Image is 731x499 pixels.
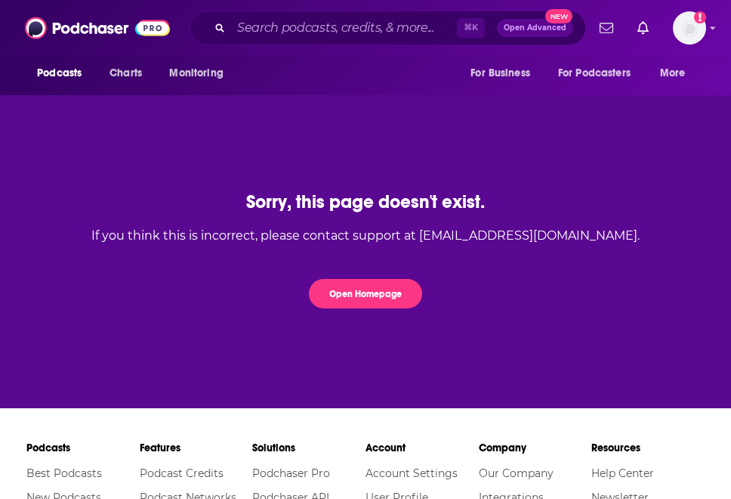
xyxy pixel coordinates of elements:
[231,16,457,40] input: Search podcasts, credits, & more...
[365,435,479,461] li: Account
[26,466,102,480] a: Best Podcasts
[252,466,330,480] a: Podchaser Pro
[673,11,706,45] button: Show profile menu
[169,63,223,84] span: Monitoring
[365,466,458,480] a: Account Settings
[25,14,170,42] img: Podchaser - Follow, Share and Rate Podcasts
[91,228,640,243] div: If you think this is incorrect, please contact support at [EMAIL_ADDRESS][DOMAIN_NAME].
[591,466,654,480] a: Help Center
[631,15,655,41] a: Show notifications dropdown
[159,59,242,88] button: open menu
[558,63,631,84] span: For Podcasters
[497,19,573,37] button: Open AdvancedNew
[479,435,592,461] li: Company
[591,435,705,461] li: Resources
[673,11,706,45] span: Logged in as HWdata
[309,279,422,308] button: Open Homepage
[479,466,554,480] a: Our Company
[26,435,140,461] li: Podcasts
[252,435,365,461] li: Solutions
[140,466,224,480] a: Podcast Credits
[100,59,151,88] a: Charts
[545,9,572,23] span: New
[37,63,82,84] span: Podcasts
[91,191,640,213] div: Sorry, this page doesn't exist.
[694,11,706,23] svg: Add a profile image
[504,24,566,32] span: Open Advanced
[190,11,586,45] div: Search podcasts, credits, & more...
[673,11,706,45] img: User Profile
[594,15,619,41] a: Show notifications dropdown
[660,63,686,84] span: More
[460,59,549,88] button: open menu
[548,59,652,88] button: open menu
[26,59,101,88] button: open menu
[470,63,530,84] span: For Business
[140,435,253,461] li: Features
[457,18,485,38] span: ⌘ K
[649,59,705,88] button: open menu
[109,63,142,84] span: Charts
